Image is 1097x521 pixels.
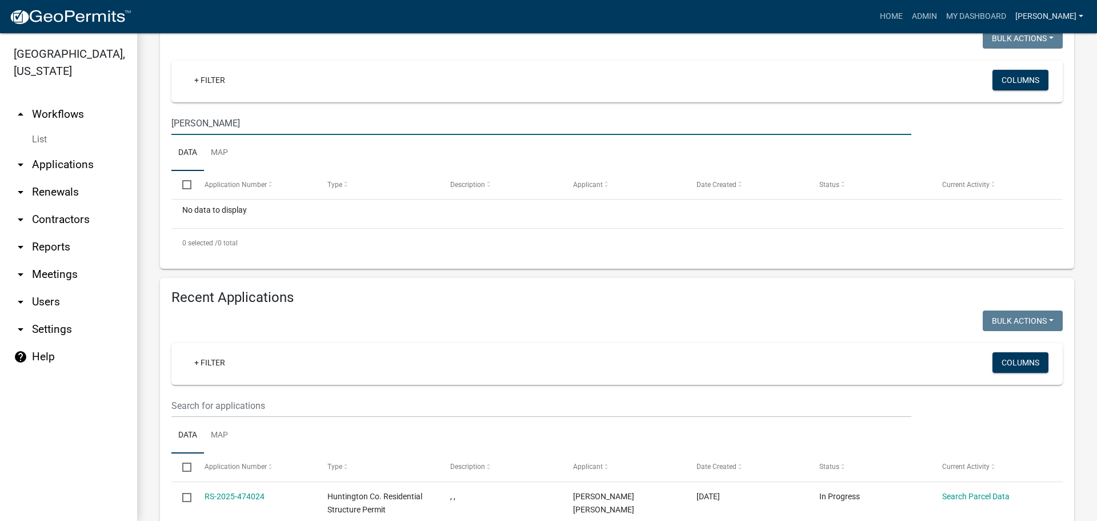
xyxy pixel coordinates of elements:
input: Search for applications [171,112,911,135]
a: [PERSON_NAME] [1011,6,1088,27]
input: Search for applications [171,394,911,417]
button: Bulk Actions [983,311,1063,331]
i: arrow_drop_down [14,213,27,226]
datatable-header-cell: Current Activity [931,454,1054,481]
span: Status [819,463,839,471]
a: RS-2025-474024 [205,492,265,501]
span: Current Activity [942,463,990,471]
a: Home [875,6,907,27]
a: + Filter [185,70,234,90]
datatable-header-cell: Date Created [685,454,808,481]
i: help [14,350,27,364]
span: Date Created [696,181,736,189]
datatable-header-cell: Applicant [562,171,685,198]
a: Data [171,135,204,172]
a: + Filter [185,352,234,373]
i: arrow_drop_down [14,185,27,199]
datatable-header-cell: Current Activity [931,171,1054,198]
span: Application Number [205,181,267,189]
a: Admin [907,6,942,27]
datatable-header-cell: Application Number [193,454,316,481]
span: , , [450,492,455,501]
span: Type [327,463,342,471]
datatable-header-cell: Select [171,171,193,198]
a: Data [171,417,204,454]
datatable-header-cell: Status [808,454,931,481]
datatable-header-cell: Type [317,171,439,198]
button: Columns [992,70,1048,90]
span: Description [450,463,485,471]
datatable-header-cell: Status [808,171,931,198]
span: Status [819,181,839,189]
datatable-header-cell: Date Created [685,171,808,198]
span: Huntington Co. Residential Structure Permit [327,492,422,514]
span: Description [450,181,485,189]
i: arrow_drop_down [14,240,27,254]
h4: Recent Applications [171,289,1063,306]
i: arrow_drop_down [14,158,27,172]
span: 0 selected / [182,239,218,247]
i: arrow_drop_up [14,108,27,121]
span: Davis Allen Kaylor [573,492,634,514]
datatable-header-cell: Description [439,454,562,481]
a: Search Parcel Data [942,492,1010,501]
i: arrow_drop_down [14,323,27,336]
span: Applicant [573,181,603,189]
a: Map [204,417,235,454]
span: Date Created [696,463,736,471]
div: No data to display [171,200,1063,228]
datatable-header-cell: Select [171,454,193,481]
button: Columns [992,352,1048,373]
span: Current Activity [942,181,990,189]
i: arrow_drop_down [14,295,27,309]
span: Application Number [205,463,267,471]
button: Bulk Actions [983,28,1063,49]
i: arrow_drop_down [14,268,27,281]
div: 0 total [171,229,1063,257]
datatable-header-cell: Type [317,454,439,481]
datatable-header-cell: Description [439,171,562,198]
span: Applicant [573,463,603,471]
span: In Progress [819,492,860,501]
datatable-header-cell: Application Number [193,171,316,198]
span: Type [327,181,342,189]
span: 09/05/2025 [696,492,720,501]
a: Map [204,135,235,172]
datatable-header-cell: Applicant [562,454,685,481]
a: My Dashboard [942,6,1011,27]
